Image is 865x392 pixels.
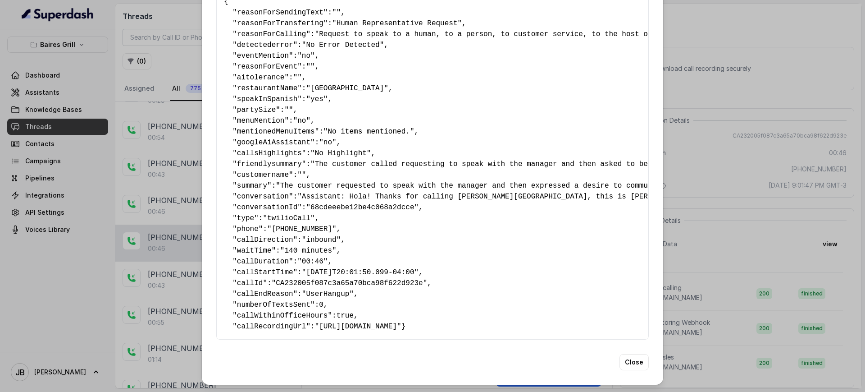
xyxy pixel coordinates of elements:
span: "" [297,171,306,179]
span: "No items mentioned." [323,128,414,136]
span: conversationId [237,203,297,212]
span: "no" [293,117,310,125]
span: callsHighlights [237,149,302,157]
span: waitTime [237,247,272,255]
span: "no" [297,52,314,60]
span: 0 [319,301,323,309]
span: detectederror [237,41,293,49]
span: "[DATE]T20:01:50.099-04:00" [302,268,419,277]
button: Close [619,354,649,370]
span: "[URL][DOMAIN_NAME]" [315,323,401,331]
span: eventMention [237,52,289,60]
span: "No Highlight" [310,149,371,157]
span: phone [237,225,259,233]
span: mentionedMenuItems [237,128,315,136]
span: callId [237,279,263,287]
span: "[PHONE_NUMBER]" [267,225,337,233]
span: reasonForSendingText [237,9,323,17]
span: "" [293,74,302,82]
span: "" [284,106,293,114]
span: "[GEOGRAPHIC_DATA]" [306,84,388,92]
span: type [237,214,254,222]
span: "00:46" [297,258,328,266]
span: true [337,312,354,320]
span: "" [332,9,341,17]
span: aitolerance [237,74,285,82]
span: conversation [237,193,289,201]
span: "" [306,63,314,71]
span: "Human Representative Request" [332,19,462,28]
span: callRecordingUrl [237,323,306,331]
span: "yes" [306,95,328,103]
span: callWithinOfficeHours [237,312,328,320]
span: reasonForTransfering [237,19,323,28]
span: summary [237,182,267,190]
span: googleAiAssistant [237,138,310,147]
span: speakInSpanish [237,95,297,103]
span: "No Error Detected" [302,41,384,49]
span: reasonForEvent [237,63,297,71]
span: "CA232005f087c3a65a70bca98f622d923e" [272,279,428,287]
span: reasonForCalling [237,30,306,38]
span: friendlysummary [237,160,302,168]
span: "140 minutes" [280,247,337,255]
span: callStartTime [237,268,293,277]
span: callDuration [237,258,289,266]
span: numberOfTextsSent [237,301,310,309]
span: callDirection [237,236,293,244]
span: customername [237,171,289,179]
span: menuMention [237,117,285,125]
span: "Request to speak to a human, to a person, to customer service, to the host or the hostess" [315,30,709,38]
span: partySize [237,106,276,114]
span: restaurantName [237,84,297,92]
span: "UserHangup" [302,290,354,298]
span: "no" [319,138,336,147]
span: "twilioCall" [263,214,314,222]
span: "inbound" [302,236,341,244]
span: "68cdeeebe12be4c068a2dcce" [306,203,419,212]
span: callEndReason [237,290,293,298]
